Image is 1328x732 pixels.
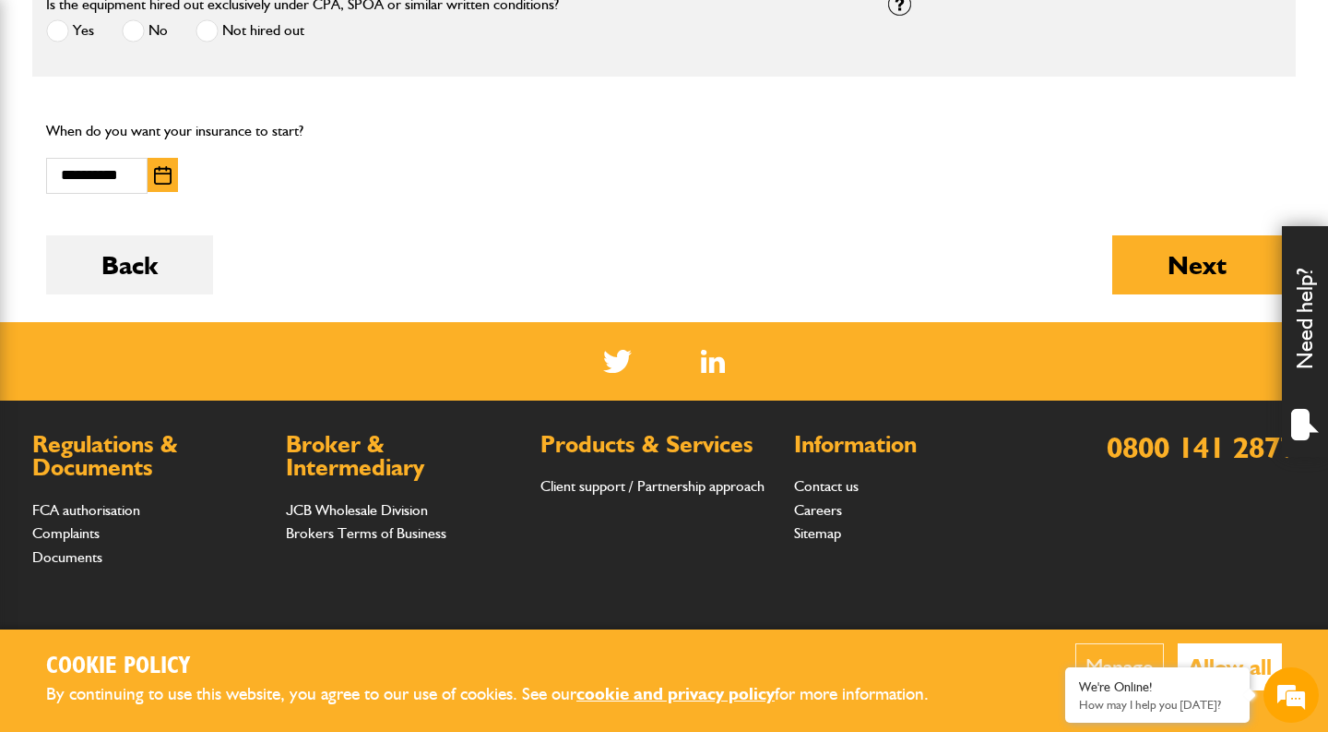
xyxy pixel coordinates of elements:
[1178,643,1282,690] button: Allow all
[286,433,521,480] h2: Broker & Intermediary
[32,548,102,566] a: Documents
[540,477,765,495] a: Client support / Partnership approach
[46,235,213,294] button: Back
[32,524,100,542] a: Complaints
[46,119,440,143] p: When do you want your insurance to start?
[154,166,172,185] img: Choose date
[794,433,1029,457] h2: Information
[122,19,168,42] label: No
[32,433,267,480] h2: Regulations & Documents
[794,477,859,495] a: Contact us
[701,350,726,373] a: LinkedIn
[794,524,841,542] a: Sitemap
[701,350,726,373] img: Linked In
[286,524,446,542] a: Brokers Terms of Business
[540,433,776,457] h2: Products & Services
[196,19,304,42] label: Not hired out
[1107,429,1296,465] a: 0800 141 2877
[32,501,140,519] a: FCA authorisation
[46,653,959,681] h2: Cookie Policy
[1075,643,1164,690] button: Manage
[576,683,775,704] a: cookie and privacy policy
[603,350,632,373] img: Twitter
[286,501,428,519] a: JCB Wholesale Division
[1112,235,1282,294] button: Next
[794,501,842,519] a: Careers
[1079,679,1236,695] div: We're Online!
[46,680,959,709] p: By continuing to use this website, you agree to our use of cookies. See our for more information.
[1282,226,1328,457] div: Need help?
[1079,698,1236,712] p: How may I help you today?
[46,19,94,42] label: Yes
